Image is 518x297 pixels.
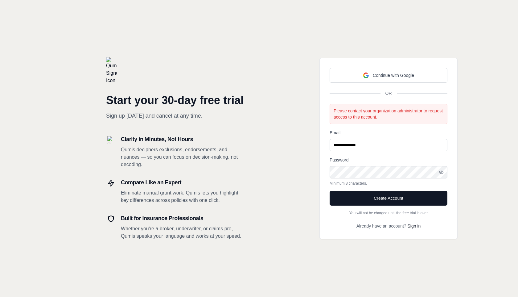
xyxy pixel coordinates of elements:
p: Qumis deciphers exclusions, endorsements, and nuances — so you can focus on decision-making, not ... [121,146,244,168]
p: Minimum 8 characters. [330,181,447,186]
p: Sign up [DATE] and cancel at any time. [106,111,244,120]
p: You will not be charged until the free trial is over [330,211,447,215]
label: Password [330,157,348,162]
button: Create Account [330,191,447,206]
p: Eliminate manual grunt work. Qumis lets you highlight key differences across policies with one cl... [121,189,244,204]
div: Continue with Google [363,72,414,78]
h3: Built for Insurance Professionals [121,214,244,223]
h1: Start your 30-day free trial [106,94,244,107]
button: Continue with Google [330,68,447,83]
p: Already have an account? [330,223,447,229]
span: OR [380,90,397,96]
h3: Compare Like an Expert [121,178,244,187]
img: Search Icon [107,136,115,144]
img: Qumis Signup Icon [106,57,117,84]
a: Sign in [407,224,421,228]
label: Email [330,130,340,135]
p: Whether you're a broker, underwriter, or claims pro, Qumis speaks your language and works at your... [121,225,244,240]
p: Please contact your organization administrator to request access to this account. [334,108,443,120]
h3: Clarity in Minutes, Not Hours [121,135,244,144]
